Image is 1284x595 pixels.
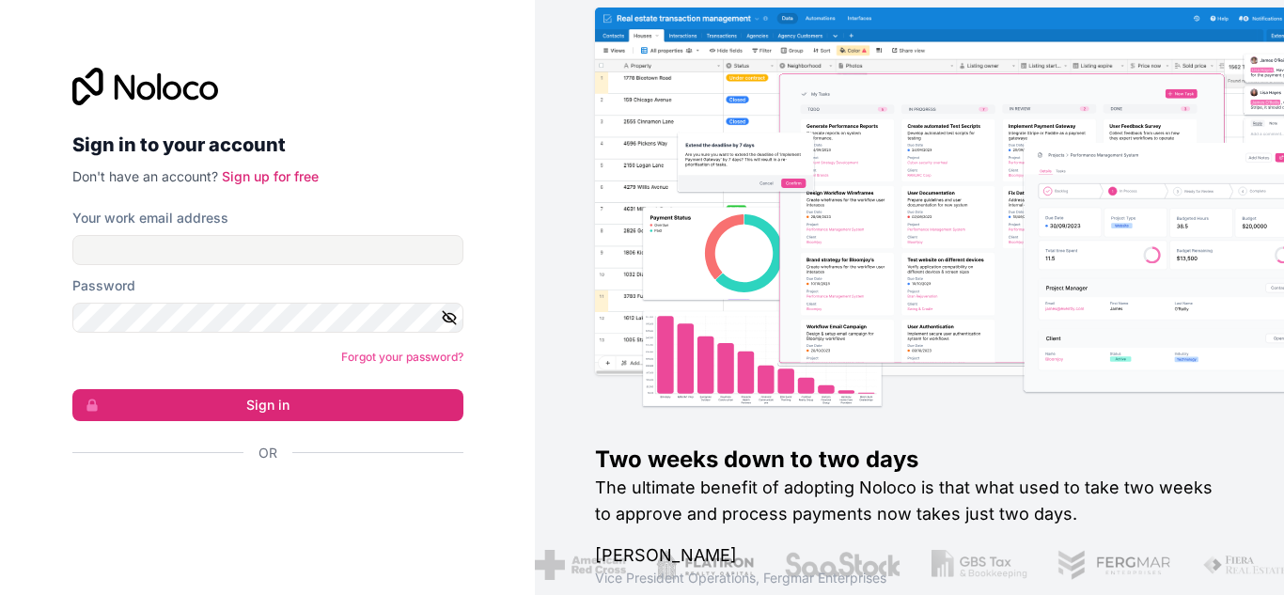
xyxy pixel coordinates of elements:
input: Password [72,303,463,333]
span: Or [258,444,277,462]
h2: The ultimate benefit of adopting Noloco is that what used to take two weeks to approve and proces... [595,475,1224,527]
h1: [PERSON_NAME] [595,542,1224,569]
a: Sign up for free [222,168,319,184]
h1: Vice President Operations , Fergmar Enterprises [595,569,1224,587]
input: Email address [72,235,463,265]
h1: Two weeks down to two days [595,445,1224,475]
label: Your work email address [72,209,228,227]
h2: Sign in to your account [72,128,463,162]
a: Forgot your password? [341,350,463,364]
img: /assets/american-red-cross-BAupjrZR.png [534,550,625,580]
iframe: Sign in with Google Button [63,483,458,525]
span: Don't have an account? [72,168,218,184]
button: Sign in [72,389,463,421]
label: Password [72,276,135,295]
